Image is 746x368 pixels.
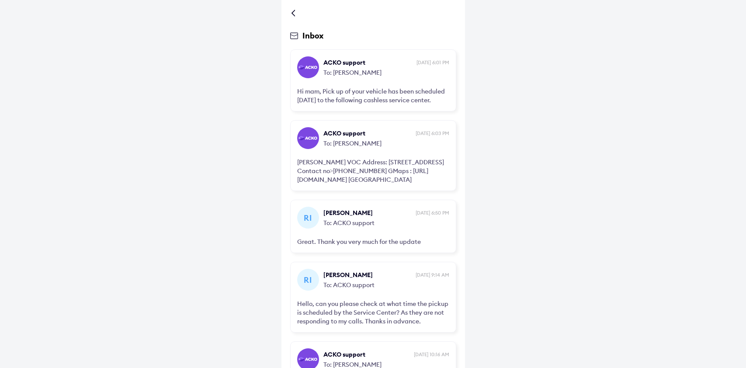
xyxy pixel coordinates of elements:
[298,65,317,69] img: horizontal-gradient-white-text.png
[297,158,449,184] div: [PERSON_NAME] VOC Address: [STREET_ADDRESS] Contact no>[PHONE_NUMBER] GMaps : [URL][DOMAIN_NAME] ...
[323,58,414,67] span: ACKO support
[298,136,317,140] img: horizontal-gradient-white-text.png
[290,31,456,41] div: Inbox
[416,209,449,216] span: [DATE] 6:50 PM
[416,59,449,66] span: [DATE] 6:01 PM
[416,271,449,278] span: [DATE] 9:14 AM
[323,279,449,289] span: To: ACKO support
[323,67,449,77] span: To: [PERSON_NAME]
[297,87,449,104] div: Hi mam, Pick up of your vehicle has been scheduled [DATE] to the following cashless service center.
[323,129,413,138] span: ACKO support
[416,130,449,137] span: [DATE] 6:03 PM
[297,207,319,229] div: Ri
[297,269,319,291] div: Ri
[323,350,412,359] span: ACKO support
[323,208,413,217] span: [PERSON_NAME]
[414,351,449,358] span: [DATE] 10:16 AM
[323,217,449,227] span: To: ACKO support
[298,357,317,361] img: horizontal-gradient-white-text.png
[297,299,449,326] div: Hello, can you please check at what time the pickup is scheduled by the Service Center? As they a...
[323,138,449,148] span: To: [PERSON_NAME]
[323,271,413,279] span: [PERSON_NAME]
[297,237,449,246] div: Great. Thank you very much for the update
